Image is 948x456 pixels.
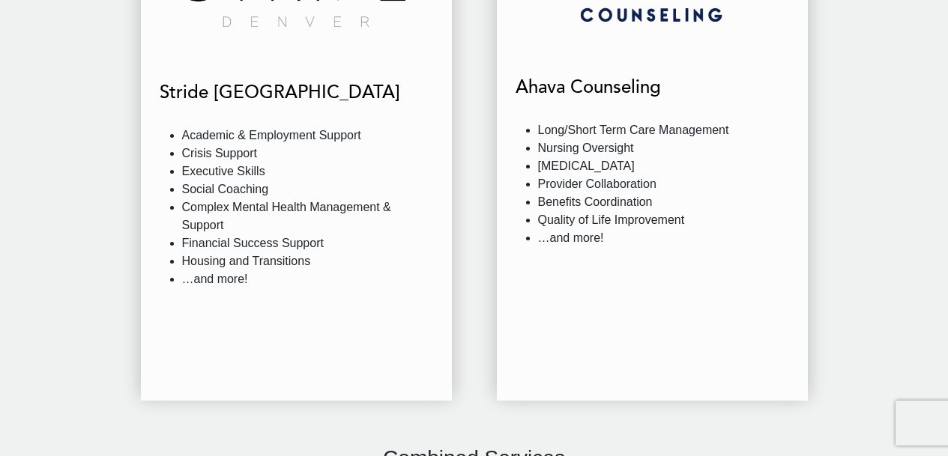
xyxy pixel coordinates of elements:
[538,229,789,247] li: …and more!
[160,82,433,104] h4: Stride [GEOGRAPHIC_DATA]
[538,193,789,211] li: Benefits Coordination
[182,180,433,198] li: Social Coaching
[516,77,789,99] h4: Ahava Counseling
[538,121,789,139] li: Long/Short Term Care Management
[182,145,433,162] li: Crisis Support
[538,211,789,229] li: Quality of Life Improvement
[538,157,789,175] li: [MEDICAL_DATA]
[182,270,433,288] li: …and more!
[182,252,433,270] li: Housing and Transitions
[182,198,433,234] li: Complex Mental Health Management & Support
[182,234,433,252] li: Financial Success Support
[182,127,433,145] li: Academic & Employment Support
[182,162,433,180] li: Executive Skills
[538,139,789,157] li: Nursing Oversight
[538,175,789,193] li: Provider Collaboration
